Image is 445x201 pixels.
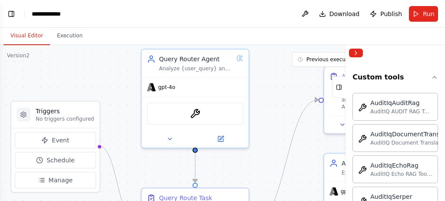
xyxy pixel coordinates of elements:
button: Manage [15,172,96,188]
p: No triggers configured [36,115,94,122]
button: Run [409,6,438,22]
span: Previous executions [306,56,358,63]
span: Download [329,10,360,18]
span: Run [423,10,435,18]
h3: Triggers [36,107,94,115]
div: Version 2 [7,52,30,59]
div: Audit Specialist Task [342,72,404,81]
img: AuditIqDocumentTranslator [358,135,367,143]
div: AuditIqEchoRag [370,161,432,170]
div: AuditIQ Echo RAG Tool - GT Guidelines and Policy search using Azure Cognitive Search [370,171,432,178]
button: Collapse right sidebar [349,49,363,57]
button: Custom tools [352,65,438,89]
button: Open in side panel [196,134,245,144]
button: Event [15,132,96,148]
img: AuditIqEchoRag [358,166,367,175]
img: AuditIqAuditRag [190,109,200,119]
div: AuditIQ AUDIT RAG Tool - Audit methodology search using Azure Cognitive Search [370,108,432,115]
nav: breadcrumb [32,10,75,18]
span: gpt-4o [341,188,358,195]
g: Edge from 569c3859-fcf1-47f7-bb0e-2d76bde1ea8a to 2abb1b04-029f-4842-bf15-881954703f47 [191,150,199,183]
div: AuditIqAuditRag [370,99,432,107]
button: Visual Editor [3,27,50,45]
span: Publish [380,10,402,18]
div: AuditIqSerper [370,192,432,201]
div: Execute the appropriate response strategy based on the query routing decision for "{user_query}",... [342,169,426,176]
span: gpt-4o [158,84,175,91]
button: Schedule [15,152,96,168]
button: Execution [50,27,90,45]
button: Publish [366,6,405,22]
button: Show left sidebar [5,8,17,20]
span: Event [52,136,69,145]
span: Schedule [46,156,74,165]
button: Toggle Sidebar [342,45,349,201]
div: Audit Specialist TaskProvide Accurate Guidance on Audit Methodologies, Practices, and Standards D... [323,66,432,134]
div: TriggersNo triggers configuredEventScheduleManage [10,101,100,193]
button: Download [315,6,363,22]
div: Query Router Agent [159,55,233,63]
span: Manage [49,176,73,185]
button: Previous executions [292,52,396,67]
div: Admin Specialist Agent [342,159,426,168]
div: Query Router AgentAnalyze {user_query} and determine whether it relates to: a) [PERSON_NAME] audi... [141,49,249,148]
div: Analyze {user_query} and determine whether it relates to: a) [PERSON_NAME] audit methodologies, t... [159,65,233,72]
img: AuditIqAuditRag [358,103,367,112]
